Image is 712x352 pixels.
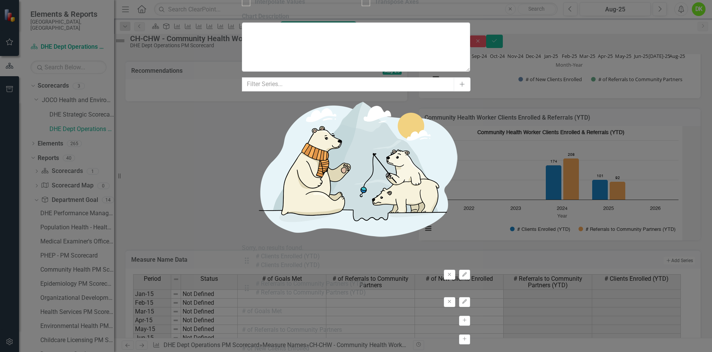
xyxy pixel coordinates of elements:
[242,91,470,244] img: No results found
[242,326,342,334] div: # of Referrals to Community Partners
[242,12,470,21] label: Chart Description
[256,288,366,297] div: # Referrals to Community Partners (YTD)
[256,252,320,261] div: # Clients Enrolled (YTD)
[256,261,320,270] div: # Clients Enrolled (YTD)
[242,307,282,316] div: # of Goals Met
[242,77,455,91] input: Filter Series...
[256,280,366,288] div: # Referrals to Community Partners (YTD)
[242,244,470,253] div: Sorry, no results found.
